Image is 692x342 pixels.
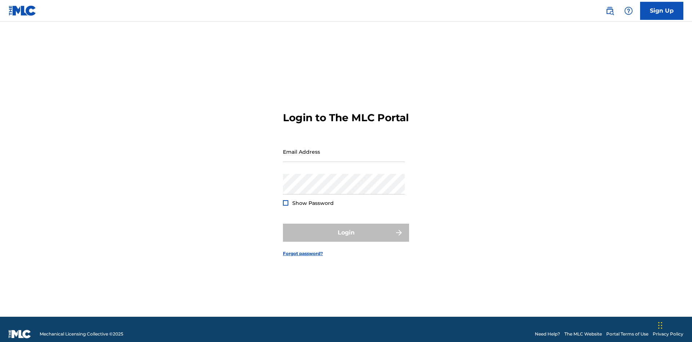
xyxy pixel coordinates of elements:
[605,6,614,15] img: search
[292,200,334,206] span: Show Password
[40,331,123,337] span: Mechanical Licensing Collective © 2025
[640,2,683,20] a: Sign Up
[535,331,560,337] a: Need Help?
[9,330,31,338] img: logo
[658,315,662,336] div: Drag
[283,111,409,124] h3: Login to The MLC Portal
[603,4,617,18] a: Public Search
[564,331,602,337] a: The MLC Website
[9,5,36,16] img: MLC Logo
[624,6,633,15] img: help
[621,4,636,18] div: Help
[653,331,683,337] a: Privacy Policy
[283,250,323,257] a: Forgot password?
[606,331,648,337] a: Portal Terms of Use
[656,307,692,342] iframe: Chat Widget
